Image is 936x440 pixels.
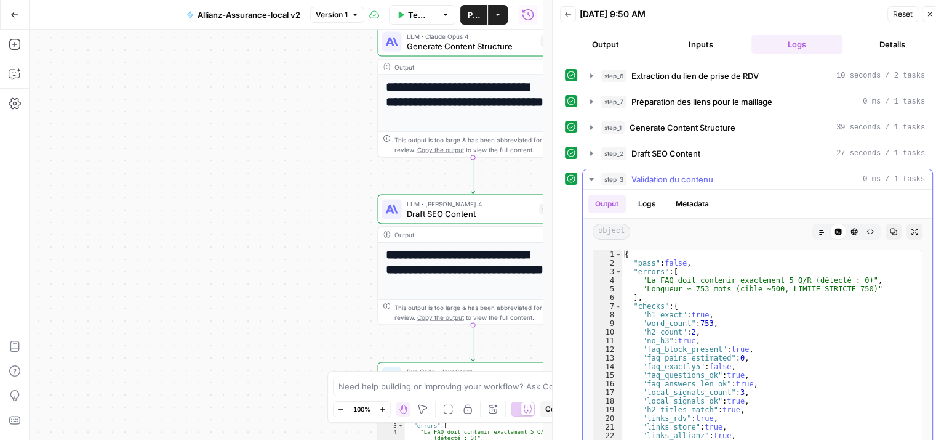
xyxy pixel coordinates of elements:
div: 2 [593,259,622,267]
div: This output is too large & has been abbreviated for review. to view the full content. [394,135,563,155]
span: 0 ms / 1 tasks [863,96,925,107]
div: 18 [593,397,622,405]
div: 1 [593,250,622,259]
div: 7 [593,302,622,311]
span: Generate Content Structure [407,40,536,52]
div: 6 [593,293,622,302]
div: 17 [593,388,622,397]
div: This output is too large & has been abbreviated for review. to view the full content. [394,303,563,322]
span: Allianz-Assurance-local v2 [198,9,300,21]
div: 20 [593,414,622,423]
div: 21 [593,423,622,431]
div: 15 [593,371,622,380]
g: Edge from step_1 to step_2 [471,157,475,193]
div: Output [394,62,535,72]
div: 9 [593,319,622,328]
button: Output [588,195,626,213]
button: Publish [460,5,487,25]
span: Copy [545,404,563,415]
span: LLM · [PERSON_NAME] 4 [407,199,535,209]
div: 11 [593,336,622,345]
button: 27 seconds / 1 tasks [583,144,932,163]
span: step_1 [601,121,625,134]
div: Step 2 [540,204,563,215]
button: Version 1 [310,7,364,23]
div: 14 [593,362,622,371]
div: 16 [593,380,622,388]
button: 10 seconds / 2 tasks [583,66,932,86]
span: step_7 [601,96,626,108]
button: Metadata [668,195,716,213]
span: Publish [468,9,480,21]
div: Step 1 [541,36,563,47]
span: Draft SEO Content [407,208,535,220]
div: 3 [593,267,622,276]
button: Output [560,35,651,54]
span: 27 seconds / 1 tasks [836,148,925,159]
button: Logs [751,35,842,54]
span: step_2 [601,147,626,160]
span: Run Code · JavaScript [407,367,535,377]
div: 5 [593,285,622,293]
div: 3 [378,423,405,429]
span: Draft SEO Content [631,147,700,160]
span: 100% [353,404,370,414]
button: 0 ms / 1 tasks [583,169,932,189]
span: Test Workflow [408,9,429,21]
span: Toggle code folding, rows 3 through 6 [615,267,622,276]
button: Logs [631,195,663,213]
button: Reset [887,6,918,22]
div: 4 [593,276,622,285]
button: Copy [540,401,568,417]
span: Validation du contenu [631,173,713,185]
span: object [593,224,630,240]
div: 22 [593,431,622,440]
span: Préparation des liens pour le maillage [631,96,772,108]
div: 12 [593,345,622,354]
button: 39 seconds / 1 tasks [583,118,932,137]
span: Toggle code folding, rows 1 through 32 [615,250,622,259]
div: 13 [593,354,622,362]
g: Edge from step_2 to step_3 [471,325,475,361]
span: Toggle code folding, rows 7 through 24 [615,302,622,311]
button: Inputs [656,35,747,54]
span: step_3 [601,173,626,185]
span: LLM · Claude Opus 4 [407,31,536,41]
button: Allianz-Assurance-local v2 [179,5,308,25]
button: 0 ms / 1 tasks [583,92,932,112]
span: Copy the output [417,314,464,321]
span: 10 seconds / 2 tasks [836,70,925,81]
span: Copy the output [417,146,464,153]
div: 10 [593,328,622,336]
span: 0 ms / 1 tasks [863,174,925,185]
span: Toggle code folding, rows 3 through 6 [398,423,404,429]
div: 8 [593,311,622,319]
button: Test Workflow [389,5,436,25]
div: Output [394,230,535,240]
span: Generate Content Structure [630,121,735,134]
span: step_6 [601,70,626,82]
span: Version 1 [316,9,348,20]
div: 19 [593,405,622,414]
span: Extraction du lien de prise de RDV [631,70,759,82]
span: Reset [893,9,913,20]
span: 39 seconds / 1 tasks [836,122,925,133]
